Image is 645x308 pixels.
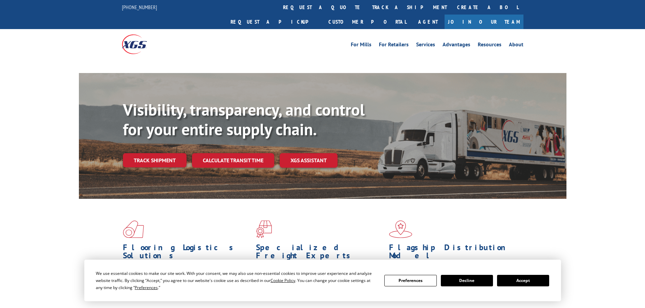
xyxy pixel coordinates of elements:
[256,220,272,238] img: xgs-icon-focused-on-flooring-red
[280,153,338,168] a: XGS ASSISTANT
[441,275,493,286] button: Decline
[123,99,365,140] b: Visibility, transparency, and control for your entire supply chain.
[323,15,411,29] a: Customer Portal
[384,275,436,286] button: Preferences
[389,243,517,263] h1: Flagship Distribution Model
[192,153,274,168] a: Calculate transit time
[443,42,470,49] a: Advantages
[256,243,384,263] h1: Specialized Freight Experts
[411,15,445,29] a: Agent
[225,15,323,29] a: Request a pickup
[122,4,157,10] a: [PHONE_NUMBER]
[445,15,523,29] a: Join Our Team
[84,260,561,301] div: Cookie Consent Prompt
[509,42,523,49] a: About
[497,275,549,286] button: Accept
[135,285,158,290] span: Preferences
[123,153,187,167] a: Track shipment
[351,42,371,49] a: For Mills
[96,270,376,291] div: We use essential cookies to make our site work. With your consent, we may also use non-essential ...
[478,42,501,49] a: Resources
[271,278,295,283] span: Cookie Policy
[123,243,251,263] h1: Flooring Logistics Solutions
[123,220,144,238] img: xgs-icon-total-supply-chain-intelligence-red
[379,42,409,49] a: For Retailers
[389,220,412,238] img: xgs-icon-flagship-distribution-model-red
[416,42,435,49] a: Services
